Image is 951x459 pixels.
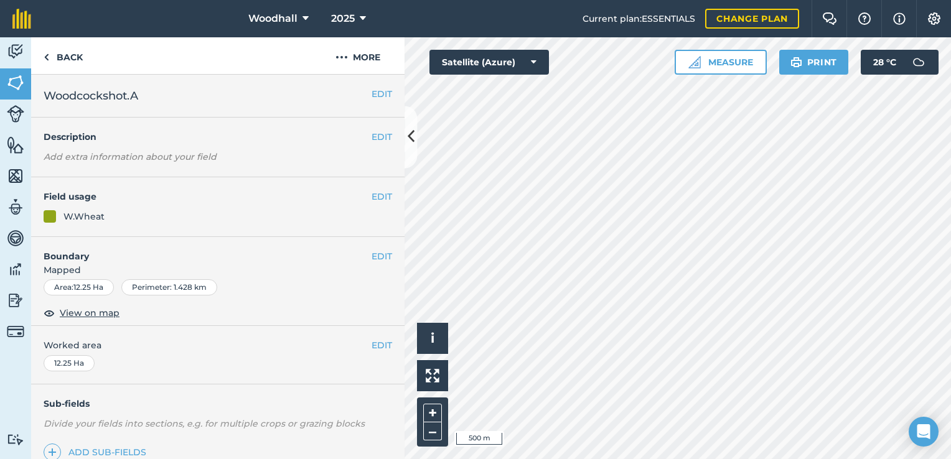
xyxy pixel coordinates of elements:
img: A question mark icon [857,12,872,25]
span: Worked area [44,338,392,352]
span: 28 ° C [873,50,896,75]
img: Four arrows, one pointing top left, one top right, one bottom right and the last bottom left [426,369,439,382]
button: i [417,323,448,354]
img: svg+xml;base64,PD94bWwgdmVyc2lvbj0iMS4wIiBlbmNvZGluZz0idXRmLTgiPz4KPCEtLSBHZW5lcmF0b3I6IEFkb2JlIE... [7,42,24,61]
img: svg+xml;base64,PHN2ZyB4bWxucz0iaHR0cDovL3d3dy53My5vcmcvMjAwMC9zdmciIHdpZHRoPSI1NiIgaGVpZ2h0PSI2MC... [7,73,24,92]
img: svg+xml;base64,PD94bWwgdmVyc2lvbj0iMS4wIiBlbmNvZGluZz0idXRmLTgiPz4KPCEtLSBHZW5lcmF0b3I6IEFkb2JlIE... [7,291,24,310]
img: svg+xml;base64,PD94bWwgdmVyc2lvbj0iMS4wIiBlbmNvZGluZz0idXRmLTgiPz4KPCEtLSBHZW5lcmF0b3I6IEFkb2JlIE... [7,229,24,248]
button: More [311,37,405,74]
button: View on map [44,305,119,320]
img: svg+xml;base64,PD94bWwgdmVyc2lvbj0iMS4wIiBlbmNvZGluZz0idXRmLTgiPz4KPCEtLSBHZW5lcmF0b3I6IEFkb2JlIE... [7,198,24,216]
img: svg+xml;base64,PHN2ZyB4bWxucz0iaHR0cDovL3d3dy53My5vcmcvMjAwMC9zdmciIHdpZHRoPSIyMCIgaGVpZ2h0PSIyNC... [335,50,348,65]
button: EDIT [372,130,392,144]
a: Change plan [705,9,799,29]
em: Add extra information about your field [44,151,217,162]
button: EDIT [372,249,392,263]
span: View on map [60,306,119,320]
img: svg+xml;base64,PHN2ZyB4bWxucz0iaHR0cDovL3d3dy53My5vcmcvMjAwMC9zdmciIHdpZHRoPSI1NiIgaGVpZ2h0PSI2MC... [7,136,24,154]
button: Measure [675,50,767,75]
button: – [423,422,442,440]
img: svg+xml;base64,PHN2ZyB4bWxucz0iaHR0cDovL3d3dy53My5vcmcvMjAwMC9zdmciIHdpZHRoPSI1NiIgaGVpZ2h0PSI2MC... [7,167,24,185]
div: Area : 12.25 Ha [44,279,114,295]
h4: Boundary [31,237,372,263]
span: 2025 [331,11,355,26]
div: W.Wheat [63,210,105,223]
img: svg+xml;base64,PD94bWwgdmVyc2lvbj0iMS4wIiBlbmNvZGluZz0idXRmLTgiPz4KPCEtLSBHZW5lcmF0b3I6IEFkb2JlIE... [7,433,24,445]
button: Satellite (Azure) [429,50,549,75]
button: EDIT [372,338,392,352]
div: Open Intercom Messenger [909,417,939,447]
img: svg+xml;base64,PD94bWwgdmVyc2lvbj0iMS4wIiBlbmNvZGluZz0idXRmLTgiPz4KPCEtLSBHZW5lcmF0b3I6IEFkb2JlIE... [7,260,24,279]
a: Back [31,37,95,74]
span: i [431,330,434,346]
img: A cog icon [927,12,942,25]
span: Woodcockshot.A [44,87,138,104]
em: Divide your fields into sections, e.g. for multiple crops or grazing blocks [44,418,365,429]
img: svg+xml;base64,PHN2ZyB4bWxucz0iaHR0cDovL3d3dy53My5vcmcvMjAwMC9zdmciIHdpZHRoPSI5IiBoZWlnaHQ9IjI0Ii... [44,50,49,65]
img: svg+xml;base64,PHN2ZyB4bWxucz0iaHR0cDovL3d3dy53My5vcmcvMjAwMC9zdmciIHdpZHRoPSIxOCIgaGVpZ2h0PSIyNC... [44,305,55,320]
h4: Description [44,130,392,144]
button: EDIT [372,190,392,203]
button: Print [779,50,849,75]
span: Current plan : ESSENTIALS [583,12,695,25]
h4: Field usage [44,190,372,203]
img: svg+xml;base64,PD94bWwgdmVyc2lvbj0iMS4wIiBlbmNvZGluZz0idXRmLTgiPz4KPCEtLSBHZW5lcmF0b3I6IEFkb2JlIE... [7,105,24,123]
img: Two speech bubbles overlapping with the left bubble in the forefront [822,12,837,25]
button: 28 °C [861,50,939,75]
img: svg+xml;base64,PD94bWwgdmVyc2lvbj0iMS4wIiBlbmNvZGluZz0idXRmLTgiPz4KPCEtLSBHZW5lcmF0b3I6IEFkb2JlIE... [906,50,931,75]
button: EDIT [372,87,392,101]
h4: Sub-fields [31,397,405,410]
img: fieldmargin Logo [12,9,31,29]
img: svg+xml;base64,PHN2ZyB4bWxucz0iaHR0cDovL3d3dy53My5vcmcvMjAwMC9zdmciIHdpZHRoPSIxNyIgaGVpZ2h0PSIxNy... [893,11,906,26]
div: Perimeter : 1.428 km [121,279,217,295]
img: svg+xml;base64,PHN2ZyB4bWxucz0iaHR0cDovL3d3dy53My5vcmcvMjAwMC9zdmciIHdpZHRoPSIxOSIgaGVpZ2h0PSIyNC... [790,55,802,70]
span: Woodhall [248,11,297,26]
img: svg+xml;base64,PD94bWwgdmVyc2lvbj0iMS4wIiBlbmNvZGluZz0idXRmLTgiPz4KPCEtLSBHZW5lcmF0b3I6IEFkb2JlIE... [7,323,24,340]
button: + [423,404,442,422]
div: 12.25 Ha [44,355,95,371]
span: Mapped [31,263,405,277]
img: Ruler icon [688,56,701,68]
